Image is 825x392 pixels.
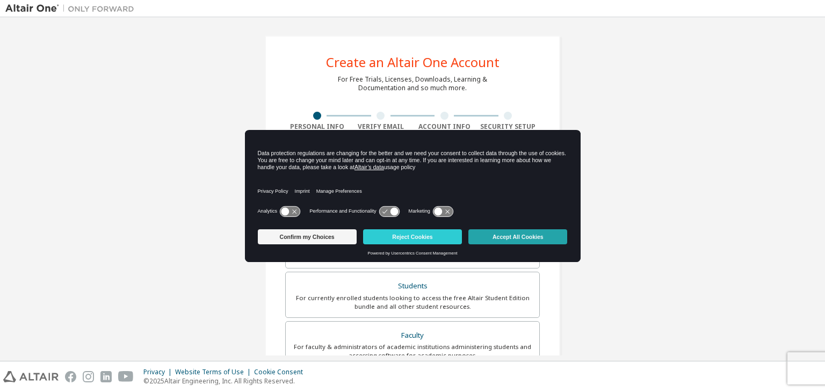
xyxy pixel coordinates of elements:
[143,368,175,376] div: Privacy
[175,368,254,376] div: Website Terms of Use
[338,75,487,92] div: For Free Trials, Licenses, Downloads, Learning & Documentation and so much more.
[292,343,533,360] div: For faculty & administrators of academic institutions administering students and accessing softwa...
[349,122,413,131] div: Verify Email
[83,371,94,382] img: instagram.svg
[412,122,476,131] div: Account Info
[65,371,76,382] img: facebook.svg
[118,371,134,382] img: youtube.svg
[254,368,309,376] div: Cookie Consent
[326,56,500,69] div: Create an Altair One Account
[292,294,533,311] div: For currently enrolled students looking to access the free Altair Student Edition bundle and all ...
[100,371,112,382] img: linkedin.svg
[3,371,59,382] img: altair_logo.svg
[143,376,309,386] p: © 2025 Altair Engineering, Inc. All Rights Reserved.
[476,122,540,131] div: Security Setup
[292,279,533,294] div: Students
[285,122,349,131] div: Personal Info
[292,328,533,343] div: Faculty
[5,3,140,14] img: Altair One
